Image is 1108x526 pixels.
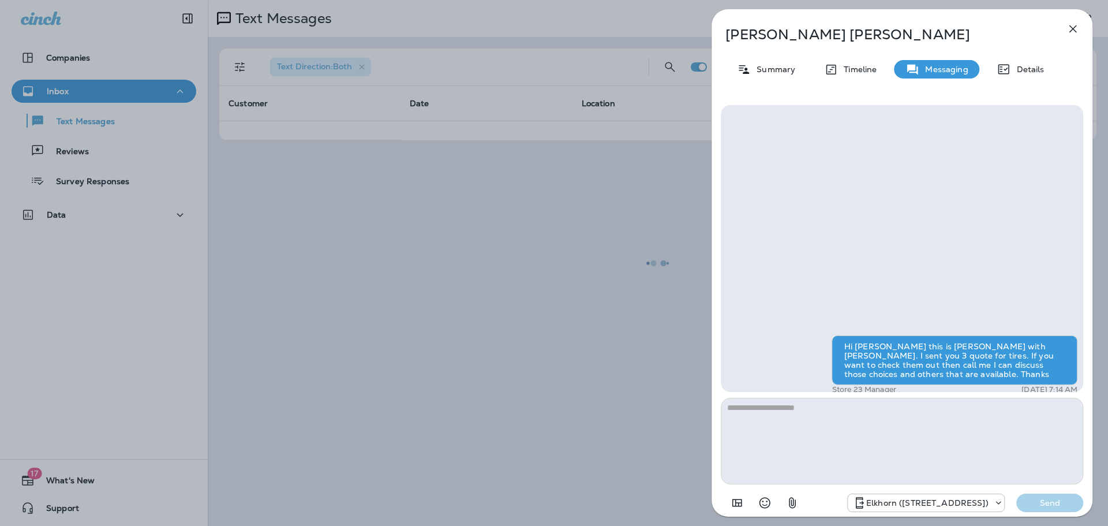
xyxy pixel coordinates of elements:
button: Add in a premade template [725,491,748,514]
p: Store 23 Manager [832,385,896,394]
p: Timeline [838,65,877,74]
p: Details [1011,65,1045,74]
p: Messaging [919,65,968,74]
p: [PERSON_NAME] [PERSON_NAME] [725,27,1040,43]
div: Hi [PERSON_NAME] this is [PERSON_NAME] with [PERSON_NAME]. I sent you 3 quote for tires. If you w... [832,335,1078,385]
p: [DATE] 7:14 AM [1021,385,1077,394]
p: Summary [751,65,795,74]
button: Select an emoji [753,491,776,514]
p: Elkhorn ([STREET_ADDRESS]) [866,498,989,508]
div: +1 (402) 502-7400 [848,496,1005,510]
